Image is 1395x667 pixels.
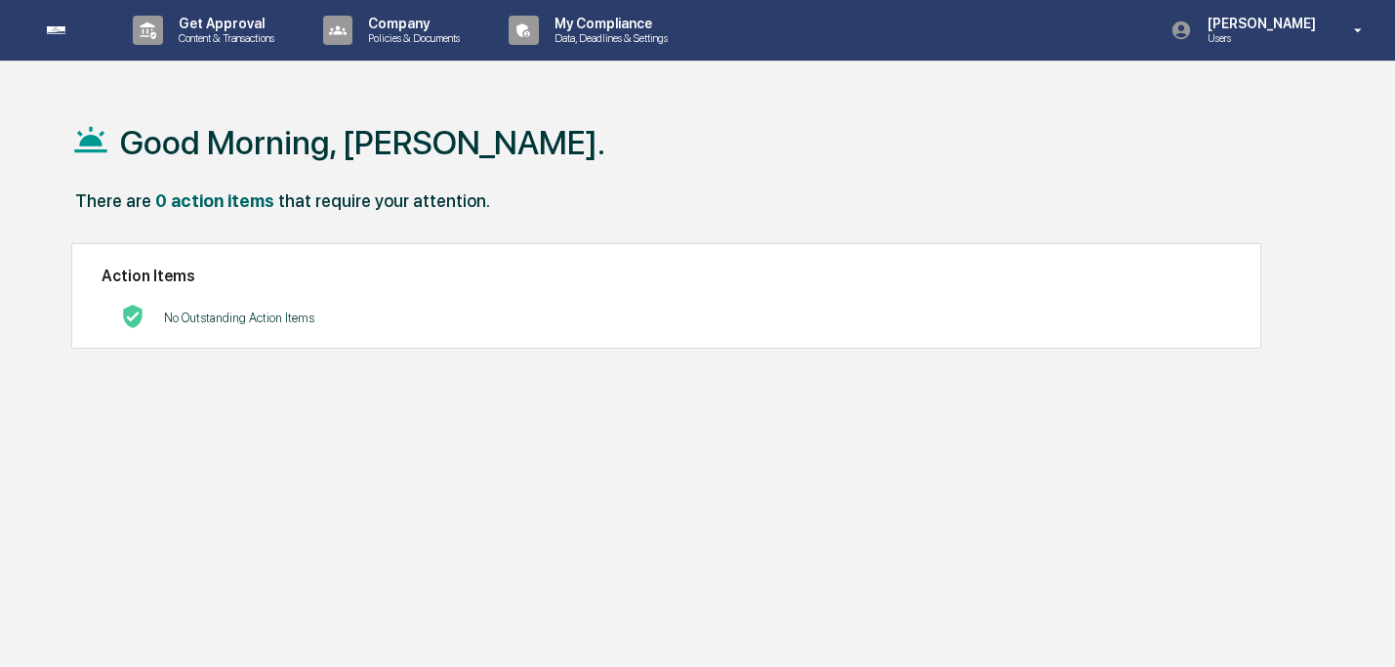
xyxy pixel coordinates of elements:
img: No Actions logo [121,305,144,328]
img: logo [47,26,94,33]
h1: Good Morning, [PERSON_NAME]. [120,123,605,162]
p: [PERSON_NAME] [1192,16,1326,31]
p: My Compliance [539,16,677,31]
p: Content & Transactions [163,31,284,45]
p: Users [1192,31,1326,45]
div: There are [75,190,151,211]
div: 0 action items [155,190,274,211]
p: No Outstanding Action Items [164,311,314,325]
p: Company [352,16,470,31]
div: that require your attention. [278,190,490,211]
p: Policies & Documents [352,31,470,45]
p: Get Approval [163,16,284,31]
p: Data, Deadlines & Settings [539,31,677,45]
h2: Action Items [102,267,1231,285]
